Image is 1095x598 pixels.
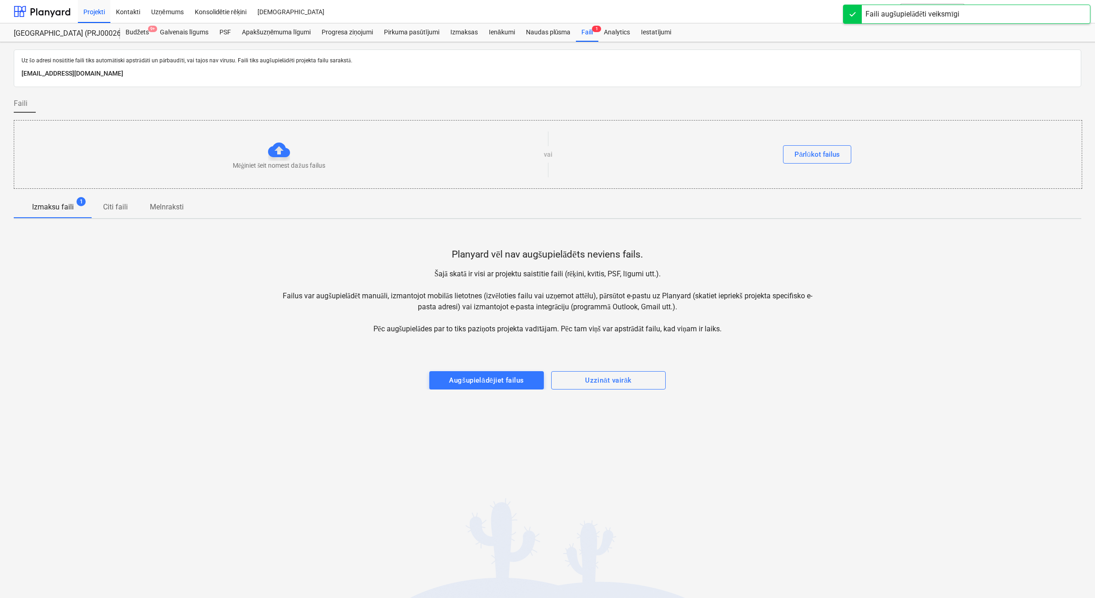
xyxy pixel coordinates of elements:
p: Mēģiniet šeit nomest dažus failus [233,161,325,170]
span: 1 [592,26,601,32]
p: Šajā skatā ir visi ar projektu saistītie faili (rēķini, kvītis, PSF, līgumi utt.). Failus var aug... [281,269,815,335]
span: 1 [77,197,86,206]
a: PSF [214,23,236,42]
a: Budžets9+ [120,23,154,42]
a: Pirkuma pasūtījumi [378,23,445,42]
a: Iestatījumi [635,23,677,42]
p: Uz šo adresi nosūtītie faili tiks automātiski apstrādāti un pārbaudīti, vai tajos nav vīrusu. Fai... [22,57,1073,65]
p: Izmaksu faili [32,202,74,213]
a: Progresa ziņojumi [316,23,378,42]
div: Uzzināt vairāk [585,374,632,386]
p: Citi faili [103,202,128,213]
span: 9+ [148,26,157,32]
a: Analytics [598,23,635,42]
button: Uzzināt vairāk [551,371,666,390]
a: Ienākumi [483,23,520,42]
span: Faili [14,98,27,109]
a: Naudas plūsma [520,23,576,42]
p: Melnraksti [150,202,184,213]
div: Augšupielādējiet failus [449,374,524,386]
a: Galvenais līgums [154,23,214,42]
div: Faili augšupielādēti veiksmīgi [865,9,959,20]
div: [GEOGRAPHIC_DATA] (PRJ0002627, K-1 un K-2(2.kārta) 2601960 [14,29,109,38]
button: Pārlūkot failus [783,145,851,164]
a: Apakšuzņēmuma līgumi [236,23,316,42]
p: vai [544,150,553,159]
button: Augšupielādējiet failus [429,371,544,390]
p: [EMAIL_ADDRESS][DOMAIN_NAME] [22,68,1073,79]
div: Faili [576,23,598,42]
div: Budžets [120,23,154,42]
a: Izmaksas [445,23,483,42]
a: Faili1 [576,23,598,42]
div: Pārlūkot failus [794,148,840,160]
div: Mēģiniet šeit nomest dažus failusvaiPārlūkot failus [14,120,1082,189]
p: Planyard vēl nav augšupielādēts neviens fails. [452,248,643,261]
iframe: Chat Widget [1049,554,1095,598]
